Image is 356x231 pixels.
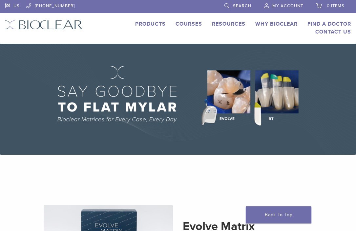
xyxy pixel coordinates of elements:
[272,3,303,9] span: My Account
[246,206,311,223] a: Back To Top
[212,21,245,27] a: Resources
[307,21,351,27] a: Find A Doctor
[176,21,202,27] a: Courses
[315,29,351,35] a: Contact Us
[5,20,83,30] img: Bioclear
[327,3,345,9] span: 0 items
[135,21,166,27] a: Products
[255,21,298,27] a: Why Bioclear
[233,3,251,9] span: Search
